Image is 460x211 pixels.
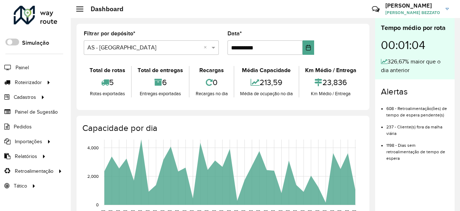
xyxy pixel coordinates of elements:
div: 0 [191,75,231,90]
a: Contato Rápido [368,1,383,17]
div: Rotas exportadas [86,90,129,97]
text: 4,000 [87,145,99,150]
h3: [PERSON_NAME] [385,2,440,9]
span: Retroalimentação [15,167,53,175]
h4: Alertas [381,87,449,97]
div: Média Capacidade [236,66,297,75]
div: 23,836 [301,75,360,90]
div: Recargas [191,66,231,75]
span: Pedidos [14,123,32,131]
div: Entregas exportadas [134,90,187,97]
div: 5 [86,75,129,90]
div: Km Médio / Entrega [301,66,360,75]
li: 1198 - Dias sem retroalimentação de tempo de espera [386,137,449,162]
div: Total de rotas [86,66,129,75]
div: Média de ocupação no dia [236,90,297,97]
span: Importações [15,138,42,145]
label: Data [227,29,242,38]
text: 0 [96,202,99,207]
h2: Dashboard [83,5,123,13]
div: 6 [134,75,187,90]
h4: Capacidade por dia [82,123,362,133]
div: Recargas no dia [191,90,231,97]
text: 2,000 [87,174,99,179]
span: [PERSON_NAME] BEZZATO [385,9,440,16]
span: Clear all [204,43,210,52]
span: Painel [16,64,29,71]
div: Km Médio / Entrega [301,90,360,97]
button: Choose Date [303,40,314,55]
label: Simulação [22,39,49,47]
span: Painel de Sugestão [15,108,58,116]
span: Relatórios [15,153,37,160]
div: 213,59 [236,75,297,90]
div: Total de entregas [134,66,187,75]
label: Filtrar por depósito [84,29,135,38]
div: 326,67% maior que o dia anterior [381,57,449,75]
span: Roteirizador [15,79,42,86]
li: 237 - Cliente(s) fora da malha viária [386,118,449,137]
div: 00:01:04 [381,33,449,57]
div: Tempo médio por rota [381,23,449,33]
span: Tático [14,182,27,190]
li: 608 - Retroalimentação(ões) de tempo de espera pendente(s) [386,100,449,118]
span: Cadastros [14,93,36,101]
